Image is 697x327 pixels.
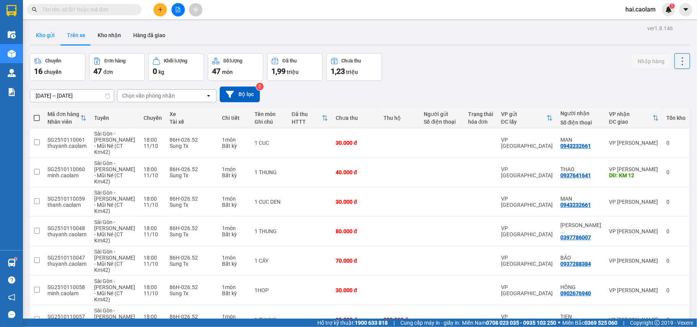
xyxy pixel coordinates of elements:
[94,190,135,214] span: Sài Gòn - [PERSON_NAME] - Mũi Né (CT Km42)
[144,143,162,149] div: 11/10
[609,228,659,234] div: VP [PERSON_NAME]
[222,290,247,296] div: Bất kỳ
[30,53,85,81] button: Chuyến16chuyến
[346,69,358,75] span: triệu
[94,249,135,273] span: Sài Gòn - [PERSON_NAME] - Mũi Né (CT Km42)
[44,69,62,75] span: chuyến
[326,53,382,81] button: Chưa thu1,23 triệu
[144,231,162,237] div: 11/10
[94,160,135,185] span: Sài Gòn - [PERSON_NAME] - Mũi Né (CT Km42)
[47,166,87,172] div: SG2510110060
[255,287,284,293] div: 1HOP
[400,319,460,327] span: Cung cấp máy in - giấy in:
[170,314,214,320] div: 86H-026.52
[144,261,162,267] div: 11/10
[122,92,175,100] div: Chọn văn phòng nhận
[30,90,114,102] input: Select a date range.
[47,290,87,296] div: minh.caolam
[666,317,686,323] div: 0
[222,255,247,261] div: 1 món
[255,119,284,125] div: Ghi chú
[336,287,376,293] div: 30.000 đ
[497,108,557,128] th: Toggle SortBy
[170,202,214,208] div: Sung Tx
[45,58,61,64] div: Chuyến
[255,317,284,323] div: 1 THUNG
[94,219,135,244] span: Sài Gòn - [PERSON_NAME] - Mũi Né (CT Km42)
[144,115,162,121] div: Chuyến
[170,111,214,117] div: Xe
[666,199,686,205] div: 0
[468,119,493,125] div: hóa đơn
[501,284,553,296] div: VP [GEOGRAPHIC_DATA]
[342,58,361,64] div: Chưa thu
[144,137,162,143] div: 18:00
[336,228,376,234] div: 80.000 đ
[158,69,164,75] span: kg
[222,231,247,237] div: Bất kỳ
[501,137,553,149] div: VP [GEOGRAPHIC_DATA]
[679,3,692,16] button: caret-down
[47,255,87,261] div: SG2510110047
[47,172,87,178] div: minh.caolam
[8,294,15,301] span: notification
[94,278,135,302] span: Sài Gòn - [PERSON_NAME] - Mũi Né (CT Km42)
[501,166,553,178] div: VP [GEOGRAPHIC_DATA]
[501,196,553,208] div: VP [GEOGRAPHIC_DATA]
[158,7,163,12] span: plus
[666,287,686,293] div: 0
[8,50,16,58] img: warehouse-icon
[256,83,264,90] sup: 2
[47,284,87,290] div: SG2510110058
[609,111,653,117] div: VP nhận
[501,111,547,117] div: VP gửi
[336,199,376,205] div: 30.000 đ
[632,54,671,68] button: Nhập hàng
[255,258,284,264] div: 1 CÂY
[623,319,624,327] span: |
[336,258,376,264] div: 70.000 đ
[222,166,247,172] div: 1 món
[47,196,87,202] div: SG2510110059
[336,169,376,175] div: 40.000 đ
[222,69,233,75] span: món
[384,115,416,121] div: Thu hộ
[336,140,376,146] div: 30.000 đ
[47,143,87,149] div: thuyanh.caolam
[47,119,80,125] div: Nhân viên
[288,108,332,128] th: Toggle SortBy
[47,314,87,320] div: SG2510110057
[32,7,37,12] span: search
[560,202,591,208] div: 0943232661
[144,314,162,320] div: 18:00
[647,24,673,33] div: ver 1.8.146
[149,53,204,81] button: Khối lượng0kg
[170,196,214,202] div: 86H-026.52
[292,119,322,125] div: HTTT
[8,276,15,284] span: question-circle
[170,143,214,149] div: Sung Tx
[560,143,591,149] div: 0943232661
[44,108,90,128] th: Toggle SortBy
[220,87,260,102] button: Bộ lọc
[609,199,659,205] div: VP [PERSON_NAME]
[222,196,247,202] div: 1 món
[287,69,299,75] span: triệu
[501,314,553,326] div: VP [GEOGRAPHIC_DATA]
[153,67,157,76] span: 0
[171,3,185,16] button: file-add
[560,166,601,172] div: THAO
[144,290,162,296] div: 11/10
[560,222,601,234] div: NGUYEN XUAN
[393,319,395,327] span: |
[560,172,591,178] div: 0937641641
[666,169,686,175] div: 0
[170,119,214,125] div: Tài xế
[153,3,167,16] button: plus
[560,314,601,320] div: TIEN
[170,137,214,143] div: 86H-026.52
[222,261,247,267] div: Bất kỳ
[206,93,212,99] svg: open
[7,5,16,16] img: logo-vxr
[255,228,284,234] div: 1 THUNG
